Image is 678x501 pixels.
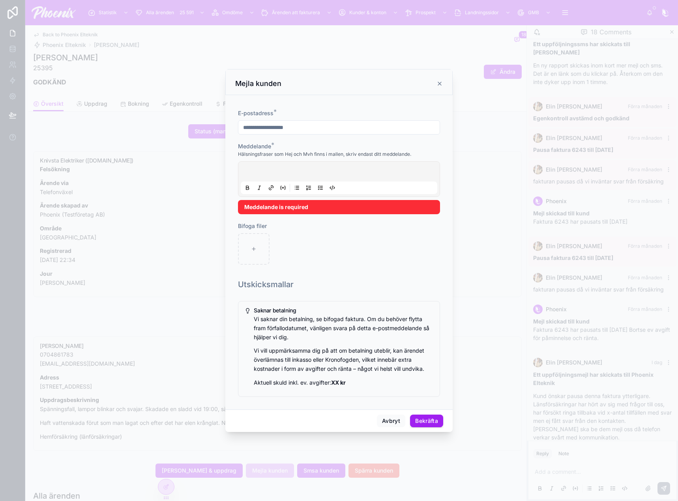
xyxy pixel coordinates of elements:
[238,279,294,290] h1: Utskicksmallar
[238,143,271,150] span: Meddelande
[254,378,433,387] p: Aktuell skuld inkl. ev. avgifter:
[254,315,433,342] p: Vi saknar din betalning, se bifogad faktura. Om du behöver flytta fram förfallodatumet, vänligen ...
[377,415,405,427] button: Avbryt
[254,308,433,313] h5: Saknar betalning
[254,315,433,387] div: Vi saknar din betalning, se bifogad faktura. Om du behöver flytta fram förfallodatumet, vänligen ...
[410,415,443,427] button: Bekräfta
[254,346,433,373] p: Vi vill uppmärksamma dig på att om betalning uteblir, kan ärendet överlämnas till inkasso eller K...
[235,79,281,88] h3: Mejla kunden
[238,110,273,116] span: E-postadress
[331,379,346,386] strong: XX kr
[238,151,411,157] span: Hälsningsfraser som Hej och Mvh finns i mallen, skriv endast ditt meddelande.
[238,200,440,214] div: Meddelande is required
[238,222,267,229] span: Bifoga filer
